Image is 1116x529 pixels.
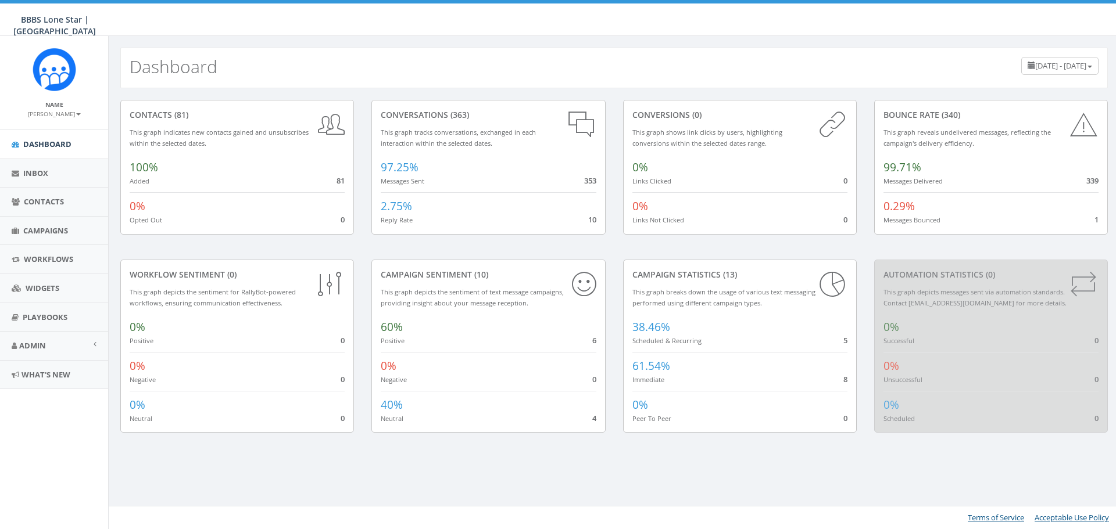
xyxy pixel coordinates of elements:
small: This graph depicts the sentiment of text message campaigns, providing insight about your message ... [381,287,564,307]
span: 61.54% [632,358,670,373]
span: Contacts [24,196,64,207]
small: This graph shows link clicks by users, highlighting conversions within the selected dates range. [632,128,782,147]
span: Widgets [26,283,59,293]
div: Campaign Statistics [632,269,847,280]
small: Added [130,177,149,185]
span: 0% [632,397,648,412]
span: 0% [884,397,899,412]
small: Scheduled [884,414,915,423]
small: Messages Sent [381,177,424,185]
span: 339 [1086,175,1099,186]
span: 0 [341,374,345,384]
span: 0% [884,319,899,334]
small: Messages Bounced [884,215,940,224]
h2: Dashboard [130,57,217,76]
span: 0% [130,358,145,373]
span: 81 [337,175,345,186]
span: 0 [843,214,847,225]
a: Acceptable Use Policy [1035,512,1109,523]
span: 0.29% [884,199,915,214]
span: 5 [843,335,847,346]
div: Automation Statistics [884,269,1099,280]
small: Scheduled & Recurring [632,336,702,345]
small: This graph depicts the sentiment for RallyBot-powered workflows, ensuring communication effective... [130,287,296,307]
span: 4 [592,413,596,423]
small: Neutral [381,414,403,423]
small: Immediate [632,375,664,384]
div: Bounce Rate [884,109,1099,121]
span: (0) [690,109,702,120]
span: Admin [19,340,46,351]
small: Messages Delivered [884,177,943,185]
span: 0 [843,413,847,423]
small: This graph reveals undelivered messages, reflecting the campaign's delivery efficiency. [884,128,1051,147]
span: 6 [592,335,596,346]
span: Campaigns [23,225,68,236]
span: 0% [632,199,648,214]
span: 0 [843,175,847,186]
span: 353 [584,175,596,186]
small: Reply Rate [381,215,413,224]
span: 97.25% [381,160,419,175]
span: (0) [225,269,237,280]
span: [DATE] - [DATE] [1035,60,1086,71]
small: Name [45,100,63,109]
small: Unsuccessful [884,375,922,384]
small: Links Clicked [632,177,671,185]
small: This graph indicates new contacts gained and unsubscribes within the selected dates. [130,128,309,147]
div: Campaign Sentiment [381,269,596,280]
small: Links Not Clicked [632,215,684,224]
small: Neutral [130,414,152,423]
span: Workflows [24,254,73,264]
small: This graph breaks down the usage of various text messaging performed using different campaign types. [632,287,815,307]
small: This graph depicts messages sent via automation standards. Contact [EMAIL_ADDRESS][DOMAIN_NAME] f... [884,287,1067,307]
a: Terms of Service [968,512,1024,523]
small: Successful [884,336,914,345]
small: Negative [130,375,156,384]
span: 0 [592,374,596,384]
span: 0% [381,358,396,373]
a: [PERSON_NAME] [28,108,81,118]
small: [PERSON_NAME] [28,110,81,118]
span: (13) [721,269,737,280]
div: conversations [381,109,596,121]
span: (10) [472,269,488,280]
span: Playbooks [23,312,67,322]
small: This graph tracks conversations, exchanged in each interaction within the selected dates. [381,128,536,147]
span: 0% [884,358,899,373]
span: 99.71% [884,160,921,175]
span: Dashboard [23,139,71,149]
span: 0 [1094,335,1099,346]
span: 0 [341,214,345,225]
span: 10 [588,214,596,225]
span: BBBS Lone Star | [GEOGRAPHIC_DATA] [13,14,96,37]
span: 60% [381,319,403,334]
span: 40% [381,397,403,412]
span: 38.46% [632,319,670,334]
span: 0% [130,397,145,412]
small: Negative [381,375,407,384]
small: Positive [130,336,153,345]
span: 8 [843,374,847,384]
span: 0% [632,160,648,175]
small: Opted Out [130,215,162,224]
span: 0 [1094,413,1099,423]
span: 0 [341,413,345,423]
span: (340) [939,109,960,120]
span: 100% [130,160,158,175]
div: contacts [130,109,345,121]
div: Workflow Sentiment [130,269,345,280]
small: Positive [381,336,405,345]
span: Inbox [23,168,48,178]
span: 1 [1094,214,1099,225]
span: 2.75% [381,199,412,214]
span: 0% [130,319,145,334]
small: Peer To Peer [632,414,671,423]
div: conversions [632,109,847,121]
span: (81) [172,109,188,120]
span: 0% [130,199,145,214]
span: What's New [22,369,70,380]
span: 0 [341,335,345,346]
span: (0) [983,269,995,280]
img: Rally_Corp_Icon_1.png [33,48,76,91]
